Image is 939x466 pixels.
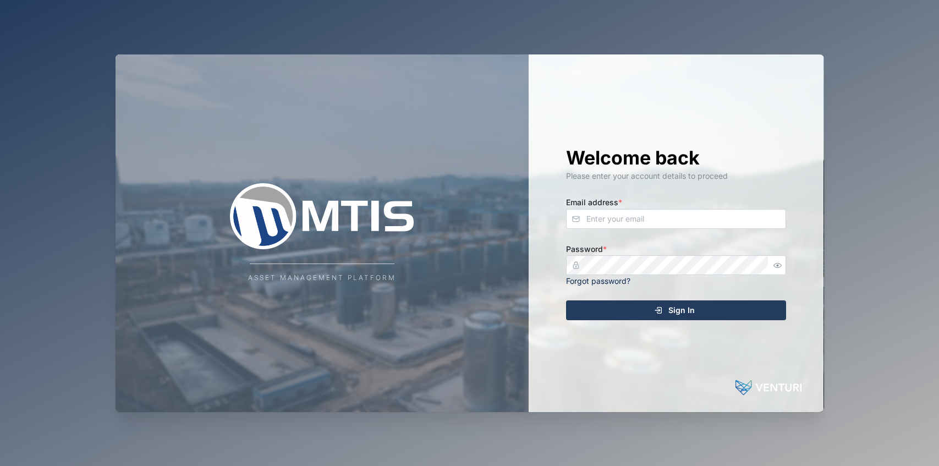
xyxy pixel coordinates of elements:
label: Password [566,243,607,255]
button: Sign In [566,300,786,320]
h1: Welcome back [566,146,786,170]
input: Enter your email [566,209,786,229]
label: Email address [566,196,622,209]
a: Forgot password? [566,276,630,286]
span: Sign In [668,301,695,320]
img: Company Logo [212,183,432,249]
div: Please enter your account details to proceed [566,170,786,182]
img: Powered by: Venturi [735,377,801,399]
div: Asset Management Platform [248,273,396,283]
